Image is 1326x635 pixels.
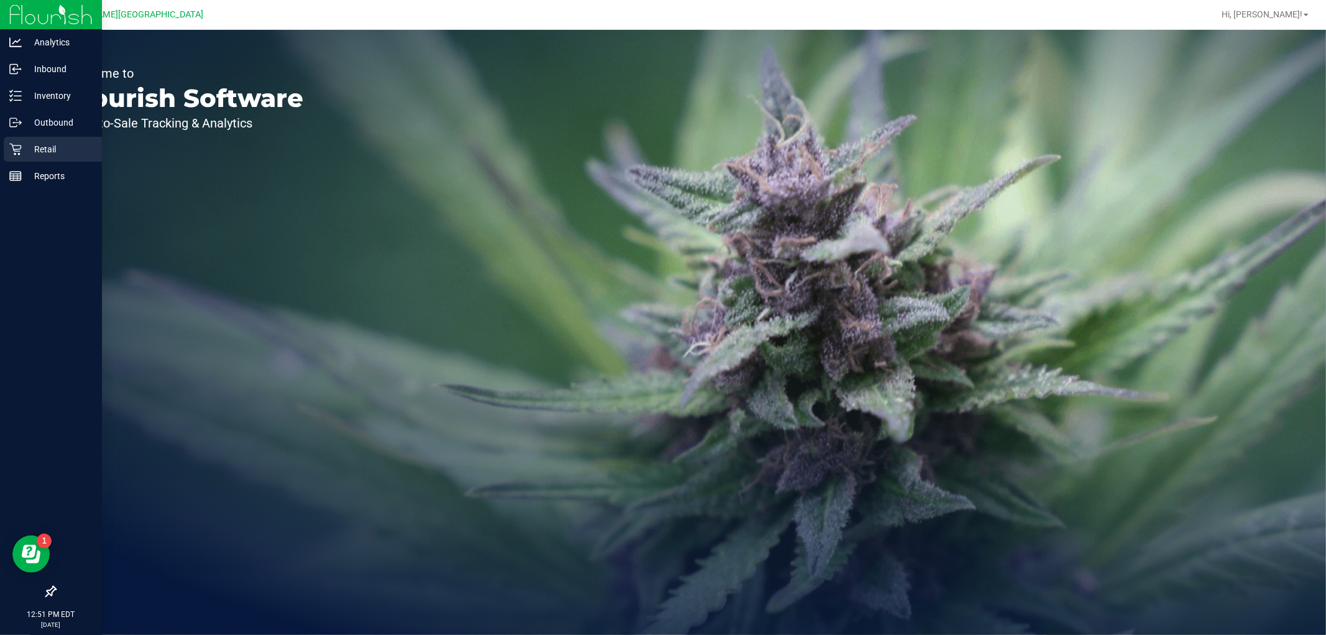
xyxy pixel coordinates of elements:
[37,534,52,549] iframe: Resource center unread badge
[6,620,96,629] p: [DATE]
[9,170,22,182] inline-svg: Reports
[22,169,96,183] p: Reports
[9,116,22,129] inline-svg: Outbound
[22,88,96,103] p: Inventory
[9,143,22,155] inline-svg: Retail
[67,67,303,80] p: Welcome to
[9,90,22,102] inline-svg: Inventory
[9,36,22,49] inline-svg: Analytics
[22,142,96,157] p: Retail
[22,115,96,130] p: Outbound
[50,9,204,20] span: [PERSON_NAME][GEOGRAPHIC_DATA]
[67,86,303,111] p: Flourish Software
[22,35,96,50] p: Analytics
[1222,9,1302,19] span: Hi, [PERSON_NAME]!
[12,535,50,573] iframe: Resource center
[6,609,96,620] p: 12:51 PM EDT
[9,63,22,75] inline-svg: Inbound
[67,117,303,129] p: Seed-to-Sale Tracking & Analytics
[22,62,96,76] p: Inbound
